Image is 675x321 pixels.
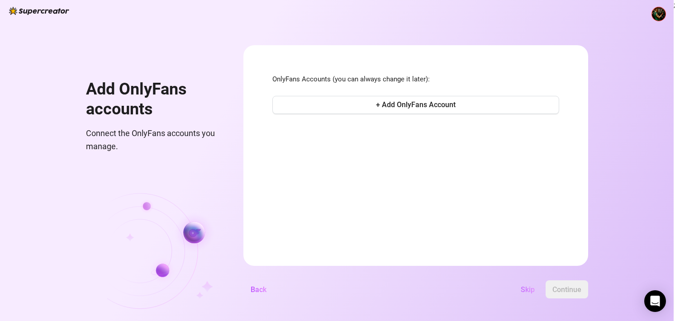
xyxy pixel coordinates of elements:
[513,280,542,298] button: Skip
[652,7,665,21] img: ACg8ocL0NQy1CULSoKGJPOVf9xE4oQL75Nb6esi06m0pgAcGTUk4geSb=s96-c
[9,7,69,15] img: logo
[243,280,274,298] button: Back
[376,100,456,109] span: + Add OnlyFans Account
[272,74,559,85] span: OnlyFans Accounts (you can always change it later):
[546,280,588,298] button: Continue
[521,285,535,294] span: Skip
[86,80,222,119] h1: Add OnlyFans accounts
[644,290,666,312] div: Open Intercom Messenger
[251,285,266,294] span: Back
[86,127,222,153] span: Connect the OnlyFans accounts you manage.
[272,96,559,114] button: + Add OnlyFans Account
